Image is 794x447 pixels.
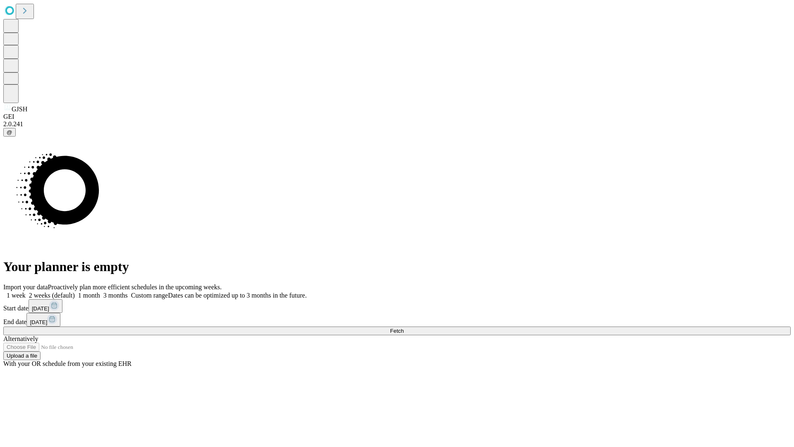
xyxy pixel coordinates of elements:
span: 1 week [7,292,26,299]
span: [DATE] [32,305,49,312]
button: Upload a file [3,351,41,360]
span: [DATE] [30,319,47,325]
button: [DATE] [26,313,60,327]
span: Import your data [3,284,48,291]
span: Dates can be optimized up to 3 months in the future. [168,292,306,299]
h1: Your planner is empty [3,259,791,274]
span: @ [7,129,12,135]
div: Start date [3,299,791,313]
span: 1 month [78,292,100,299]
span: GJSH [12,106,27,113]
span: Custom range [131,292,168,299]
div: 2.0.241 [3,120,791,128]
span: 2 weeks (default) [29,292,75,299]
button: Fetch [3,327,791,335]
span: Proactively plan more efficient schedules in the upcoming weeks. [48,284,222,291]
span: 3 months [103,292,128,299]
span: With your OR schedule from your existing EHR [3,360,132,367]
button: @ [3,128,16,137]
div: End date [3,313,791,327]
span: Alternatively [3,335,38,342]
button: [DATE] [29,299,62,313]
div: GEI [3,113,791,120]
span: Fetch [390,328,404,334]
